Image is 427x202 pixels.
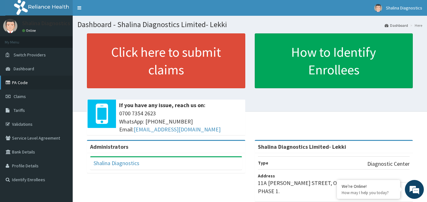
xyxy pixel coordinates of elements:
[258,160,268,166] b: Type
[374,4,382,12] img: User Image
[90,143,128,150] b: Administrators
[409,23,422,28] li: Here
[258,179,410,195] p: 11A [PERSON_NAME] STREET, OFF ADMIRALTY WAY, LEKKI PHASE 1.
[14,52,46,58] span: Switch Providers
[14,107,25,113] span: Tariffs
[119,109,242,134] span: 0700 7354 2623 WhatsApp: [PHONE_NUMBER] Email:
[14,94,26,99] span: Claims
[342,183,395,189] div: We're Online!
[255,33,413,88] a: How to Identify Enrollees
[385,23,408,28] a: Dashboard
[258,173,275,179] b: Address
[87,33,245,88] a: Click here to submit claims
[77,20,422,29] h1: Dashboard - Shalina Diagnostics Limited- Lekki
[342,190,395,195] p: How may I help you today?
[386,5,422,11] span: Shalina Diagnostics
[3,19,17,33] img: User Image
[14,66,34,72] span: Dashboard
[22,28,37,33] a: Online
[134,126,221,133] a: [EMAIL_ADDRESS][DOMAIN_NAME]
[367,160,410,168] p: Diagnostic Center
[22,20,70,26] p: Shalina Diagnostics
[258,143,346,150] strong: Shalina Diagnostics Limited- Lekki
[94,159,139,167] a: Shalina Diagnostics
[119,101,205,109] b: If you have any issue, reach us on:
